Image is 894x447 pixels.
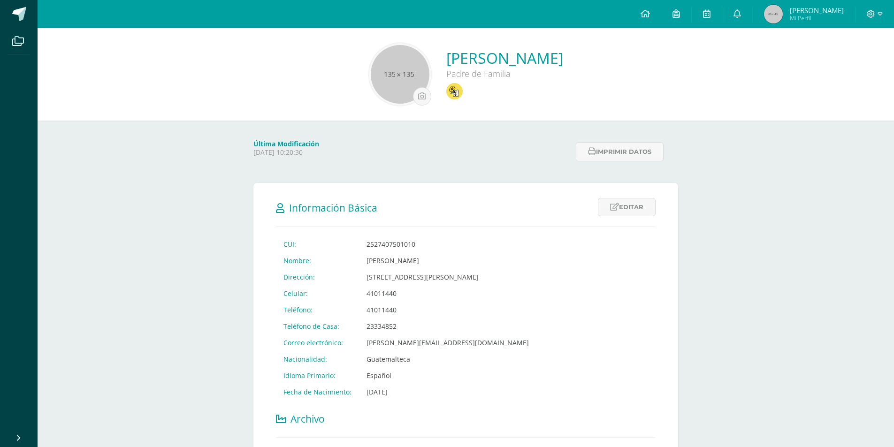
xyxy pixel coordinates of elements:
[446,68,563,79] div: Padre de Familia
[359,384,536,400] td: [DATE]
[276,269,359,285] td: Dirección:
[276,367,359,384] td: Idioma Primario:
[371,45,429,104] img: 135x135
[359,367,536,384] td: Español
[359,302,536,318] td: 41011440
[359,351,536,367] td: Guatemalteca
[359,285,536,302] td: 41011440
[790,6,844,15] span: [PERSON_NAME]
[276,252,359,269] td: Nombre:
[359,318,536,334] td: 23334852
[289,201,377,214] span: Información Básica
[276,318,359,334] td: Teléfono de Casa:
[790,14,844,22] span: Mi Perfil
[276,236,359,252] td: CUI:
[359,252,536,269] td: [PERSON_NAME]
[446,83,463,99] img: 0a0e81c3ee00907e3d4654055d7b7e27.png
[359,236,536,252] td: 2527407501010
[359,334,536,351] td: [PERSON_NAME][EMAIL_ADDRESS][DOMAIN_NAME]
[276,302,359,318] td: Teléfono:
[253,139,570,148] h4: Última Modificación
[276,285,359,302] td: Celular:
[764,5,783,23] img: 45x45
[276,351,359,367] td: Nacionalidad:
[446,48,563,68] a: [PERSON_NAME]
[359,269,536,285] td: [STREET_ADDRESS][PERSON_NAME]
[253,148,570,157] p: [DATE] 10:20:30
[276,384,359,400] td: Fecha de Nacimiento:
[276,334,359,351] td: Correo electrónico:
[576,142,664,161] button: Imprimir datos
[290,412,325,425] span: Archivo
[598,198,656,216] a: Editar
